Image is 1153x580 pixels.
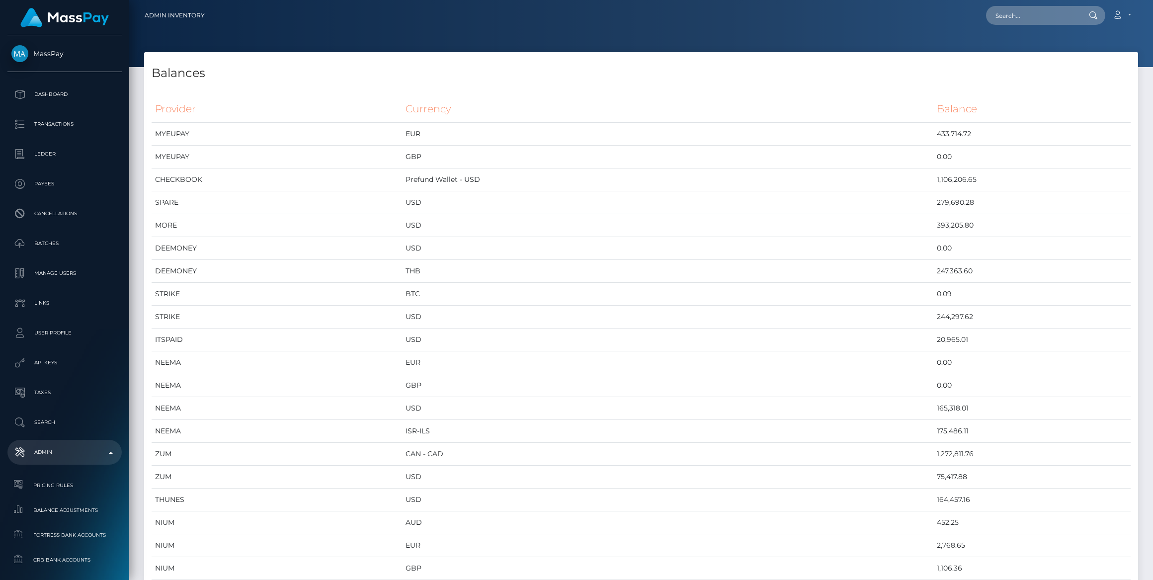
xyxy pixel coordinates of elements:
[933,191,1131,214] td: 279,690.28
[402,351,933,374] td: EUR
[7,475,122,496] a: Pricing Rules
[7,499,122,521] a: Balance Adjustments
[402,146,933,168] td: GBP
[7,171,122,196] a: Payees
[402,123,933,146] td: EUR
[11,176,118,191] p: Payees
[933,420,1131,443] td: 175,486.11
[402,306,933,329] td: USD
[402,283,933,306] td: BTC
[933,283,1131,306] td: 0.09
[152,146,402,168] td: MYEUPAY
[402,374,933,397] td: GBP
[933,146,1131,168] td: 0.00
[11,236,118,251] p: Batches
[152,191,402,214] td: SPARE
[7,380,122,405] a: Taxes
[11,326,118,340] p: User Profile
[402,466,933,489] td: USD
[933,489,1131,511] td: 164,457.16
[933,95,1131,123] th: Balance
[933,466,1131,489] td: 75,417.88
[933,374,1131,397] td: 0.00
[7,410,122,435] a: Search
[7,49,122,58] span: MassPay
[11,445,118,460] p: Admin
[152,168,402,191] td: CHECKBOOK
[152,329,402,351] td: ITSPAID
[933,306,1131,329] td: 244,297.62
[152,397,402,420] td: NEEMA
[11,117,118,132] p: Transactions
[402,443,933,466] td: CAN - CAD
[7,321,122,345] a: User Profile
[402,420,933,443] td: ISR-ILS
[7,350,122,375] a: API Keys
[7,112,122,137] a: Transactions
[152,351,402,374] td: NEEMA
[152,489,402,511] td: THUNES
[7,201,122,226] a: Cancellations
[11,87,118,102] p: Dashboard
[152,283,402,306] td: STRIKE
[11,504,118,516] span: Balance Adjustments
[152,65,1131,82] h4: Balances
[11,266,118,281] p: Manage Users
[11,296,118,311] p: Links
[152,466,402,489] td: ZUM
[933,237,1131,260] td: 0.00
[402,214,933,237] td: USD
[402,329,933,351] td: USD
[402,534,933,557] td: EUR
[152,214,402,237] td: MORE
[152,534,402,557] td: NIUM
[933,168,1131,191] td: 1,106,206.65
[402,397,933,420] td: USD
[11,554,118,566] span: CRB Bank Accounts
[152,511,402,534] td: NIUM
[152,123,402,146] td: MYEUPAY
[933,511,1131,534] td: 452.25
[933,351,1131,374] td: 0.00
[402,511,933,534] td: AUD
[933,557,1131,580] td: 1,106.36
[152,306,402,329] td: STRIKE
[7,440,122,465] a: Admin
[933,123,1131,146] td: 433,714.72
[402,260,933,283] td: THB
[152,237,402,260] td: DEEMONEY
[152,557,402,580] td: NIUM
[933,329,1131,351] td: 20,965.01
[7,82,122,107] a: Dashboard
[402,191,933,214] td: USD
[7,549,122,571] a: CRB Bank Accounts
[402,95,933,123] th: Currency
[11,480,118,491] span: Pricing Rules
[7,291,122,316] a: Links
[402,489,933,511] td: USD
[402,557,933,580] td: GBP
[933,214,1131,237] td: 393,205.80
[152,420,402,443] td: NEEMA
[986,6,1079,25] input: Search...
[152,374,402,397] td: NEEMA
[933,260,1131,283] td: 247,363.60
[402,168,933,191] td: Prefund Wallet - USD
[11,529,118,541] span: Fortress Bank Accounts
[933,397,1131,420] td: 165,318.01
[152,443,402,466] td: ZUM
[20,8,109,27] img: MassPay Logo
[11,355,118,370] p: API Keys
[7,231,122,256] a: Batches
[11,147,118,162] p: Ledger
[7,142,122,166] a: Ledger
[402,237,933,260] td: USD
[7,261,122,286] a: Manage Users
[11,385,118,400] p: Taxes
[11,45,28,62] img: MassPay
[11,206,118,221] p: Cancellations
[145,5,205,26] a: Admin Inventory
[933,534,1131,557] td: 2,768.65
[11,415,118,430] p: Search
[933,443,1131,466] td: 1,272,811.76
